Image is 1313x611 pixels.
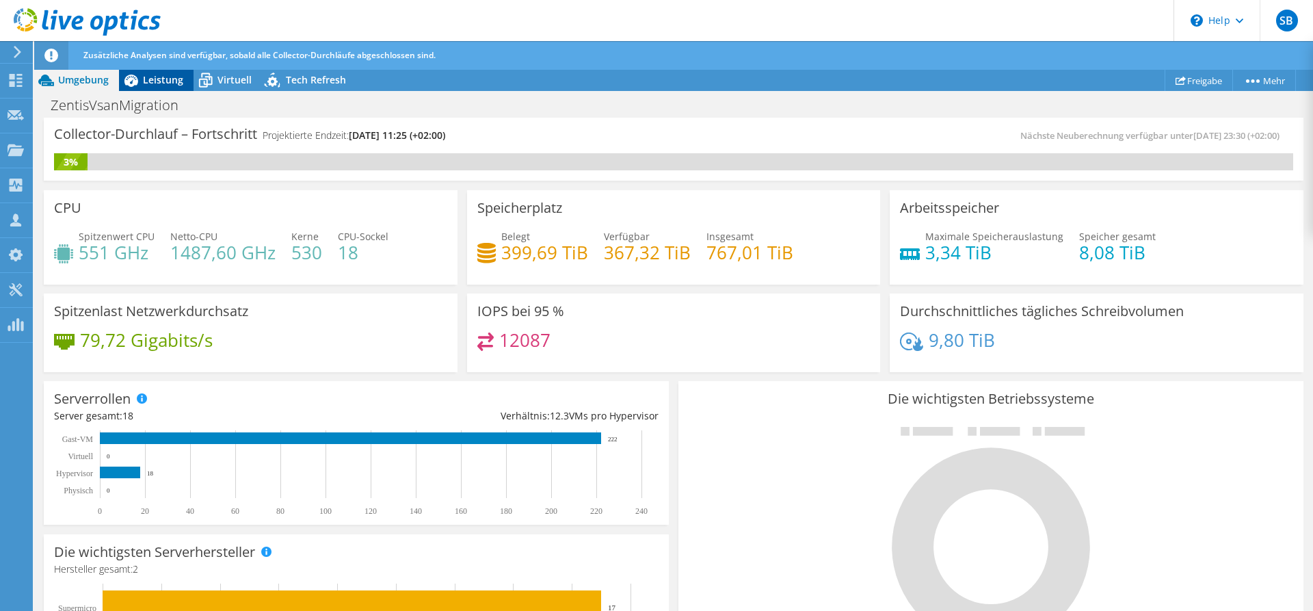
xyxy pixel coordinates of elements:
h3: Arbeitsspeicher [900,200,999,216]
span: Leistung [143,73,183,86]
span: Umgebung [58,73,109,86]
text: 0 [98,506,102,516]
h1: ZentisVsanMigration [44,98,200,113]
h4: 18 [338,245,388,260]
text: 180 [500,506,512,516]
h3: Die wichtigsten Serverhersteller [54,545,255,560]
span: Spitzenwert CPU [79,230,155,243]
span: [DATE] 23:30 (+02:00) [1193,129,1279,142]
span: Insgesamt [706,230,754,243]
h4: 399,69 TiB [501,245,588,260]
span: 18 [122,409,133,422]
span: Tech Refresh [286,73,346,86]
div: Server gesamt: [54,408,356,424]
text: Gast-VM [62,434,94,444]
text: 240 [635,506,648,516]
h3: Serverrollen [54,391,131,406]
text: 160 [455,506,467,516]
h4: 1487,60 GHz [170,245,276,260]
h4: Projektierte Endzeit: [263,128,445,143]
span: Virtuell [217,73,252,86]
h4: Hersteller gesamt: [54,562,659,577]
a: Mehr [1232,70,1296,91]
h4: 767,01 TiB [706,245,793,260]
h4: 530 [291,245,322,260]
text: 200 [545,506,557,516]
text: Virtuell [68,452,93,461]
span: Kerne [291,230,319,243]
h3: Speicherplatz [477,200,562,216]
h3: Die wichtigsten Betriebssysteme [689,391,1293,406]
text: 80 [276,506,284,516]
h4: 367,32 TiB [604,245,691,260]
span: 2 [133,562,138,575]
a: Freigabe [1165,70,1233,91]
text: 20 [141,506,149,516]
text: Hypervisor [56,469,93,478]
h3: IOPS bei 95 % [477,304,564,319]
h4: 9,80 TiB [929,333,995,348]
text: 220 [590,506,602,516]
text: 18 [147,470,154,477]
text: 60 [231,506,239,516]
span: Zusätzliche Analysen sind verfügbar, sobald alle Collector-Durchläufe abgeschlossen sind. [83,49,436,61]
span: Maximale Speicherauslastung [925,230,1063,243]
span: Verfügbar [604,230,650,243]
h3: CPU [54,200,81,216]
span: [DATE] 11:25 (+02:00) [349,129,445,142]
h4: 3,34 TiB [925,245,1063,260]
text: 100 [319,506,332,516]
span: 12.3 [550,409,569,422]
span: CPU-Sockel [338,230,388,243]
div: Verhältnis: VMs pro Hypervisor [356,408,659,424]
span: Speicher gesamt [1079,230,1156,243]
h3: Spitzenlast Netzwerkdurchsatz [54,304,248,319]
span: Nächste Neuberechnung verfügbar unter [1020,129,1286,142]
h4: 551 GHz [79,245,155,260]
h4: 8,08 TiB [1079,245,1156,260]
h3: Durchschnittliches tägliches Schreibvolumen [900,304,1184,319]
h4: 79,72 Gigabits/s [80,333,213,348]
text: 0 [107,487,110,494]
text: 120 [364,506,377,516]
span: Belegt [501,230,530,243]
text: Physisch [64,486,93,495]
div: 3% [54,155,88,170]
text: 140 [410,506,422,516]
svg: \n [1191,14,1203,27]
text: 0 [107,453,110,460]
span: SB [1276,10,1298,31]
h4: 12087 [499,333,551,348]
span: Netto-CPU [170,230,217,243]
text: 222 [608,436,618,443]
text: 40 [186,506,194,516]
